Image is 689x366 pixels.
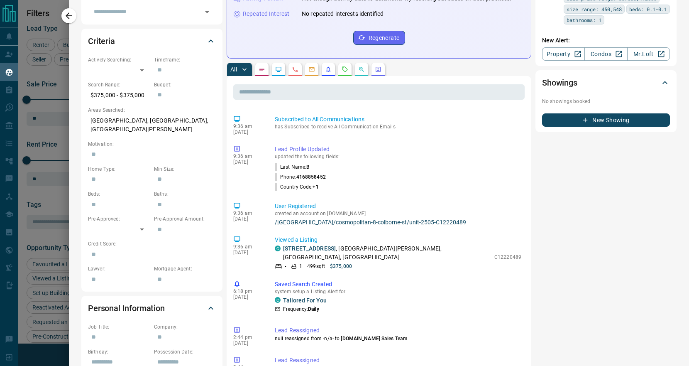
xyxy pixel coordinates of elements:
[154,190,216,198] p: Baths:
[283,244,490,262] p: , [GEOGRAPHIC_DATA][PERSON_NAME], [GEOGRAPHIC_DATA], [GEOGRAPHIC_DATA]
[230,66,237,72] p: All
[275,211,521,216] p: created an account on [DOMAIN_NAME]
[285,263,286,270] p: -
[233,123,262,129] p: 9:36 am
[275,202,521,211] p: User Registered
[275,236,521,244] p: Viewed a Listing
[88,215,150,223] p: Pre-Approved:
[275,280,521,289] p: Saved Search Created
[292,66,298,73] svg: Calls
[154,323,216,331] p: Company:
[275,297,281,303] div: condos.ca
[154,215,216,223] p: Pre-Approval Amount:
[307,263,325,270] p: 499 sqft
[233,244,262,250] p: 9:36 am
[542,98,670,105] p: No showings booked
[341,336,407,341] span: [DOMAIN_NAME] Sales Team
[243,10,289,18] p: Repeated Interest
[88,348,150,356] p: Birthday:
[233,340,262,346] p: [DATE]
[154,165,216,173] p: Min Size:
[88,190,150,198] p: Beds:
[233,210,262,216] p: 9:36 am
[306,164,310,170] span: B
[494,253,521,261] p: C12220489
[375,66,381,73] svg: Agent Actions
[283,297,327,304] a: Tailored For You
[542,73,670,93] div: Showings
[275,246,281,251] div: condos.ca
[88,323,150,331] p: Job Title:
[88,298,216,318] div: Personal Information
[88,114,216,136] p: [GEOGRAPHIC_DATA], [GEOGRAPHIC_DATA], [GEOGRAPHIC_DATA][PERSON_NAME]
[88,81,150,88] p: Search Range:
[275,115,521,124] p: Subscribed to All Communications
[233,250,262,255] p: [DATE]
[275,154,521,160] p: updated the following fields:
[275,145,521,154] p: Lead Profile Updated
[201,6,213,18] button: Open
[154,81,216,88] p: Budget:
[154,348,216,356] p: Possession Date:
[542,47,585,61] a: Property
[325,66,332,73] svg: Listing Alerts
[275,66,282,73] svg: Lead Browsing Activity
[88,31,216,51] div: Criteria
[627,47,670,61] a: Mr.Loft
[233,159,262,165] p: [DATE]
[342,66,348,73] svg: Requests
[308,306,319,312] strong: Daily
[302,10,384,18] p: No repeated interests identified
[233,334,262,340] p: 2:44 pm
[88,88,150,102] p: $375,000 - $375,000
[275,163,310,171] p: Last Name :
[88,302,165,315] h2: Personal Information
[275,356,521,365] p: Lead Reassigned
[296,174,326,180] span: 4168858452
[88,106,216,114] p: Areas Searched:
[584,47,627,61] a: Condos
[154,56,216,64] p: Timeframe:
[275,183,319,191] p: Country Code :
[154,265,216,273] p: Mortgage Agent:
[542,113,670,127] button: New Showing
[567,16,601,24] span: bathrooms: 1
[275,124,521,130] p: has Subscribed to receive All Communication Emails
[88,140,216,148] p: Motivation:
[275,173,326,181] p: Phone :
[283,305,319,313] p: Frequency:
[629,5,667,13] span: beds: 0.1-0.1
[283,245,336,252] a: [STREET_ADDRESS]
[88,34,115,48] h2: Criteria
[88,265,150,273] p: Lawyer:
[233,288,262,294] p: 6:18 pm
[275,335,521,342] p: null reassigned from -n/a- to
[353,31,405,45] button: Regenerate
[233,153,262,159] p: 9:36 am
[330,263,352,270] p: $375,000
[275,289,521,295] p: system setup a Listing Alert for
[275,326,521,335] p: Lead Reassigned
[567,5,622,13] span: size range: 450,548
[358,66,365,73] svg: Opportunities
[313,184,318,190] span: +1
[233,129,262,135] p: [DATE]
[233,216,262,222] p: [DATE]
[299,263,302,270] p: 1
[275,219,521,226] a: /[GEOGRAPHIC_DATA]/cosmopolitan-8-colborne-st/unit-2505-C12220489
[542,76,577,89] h2: Showings
[88,240,216,248] p: Credit Score:
[542,36,670,45] p: New Alert:
[308,66,315,73] svg: Emails
[233,294,262,300] p: [DATE]
[259,66,265,73] svg: Notes
[88,56,150,64] p: Actively Searching:
[88,165,150,173] p: Home Type:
